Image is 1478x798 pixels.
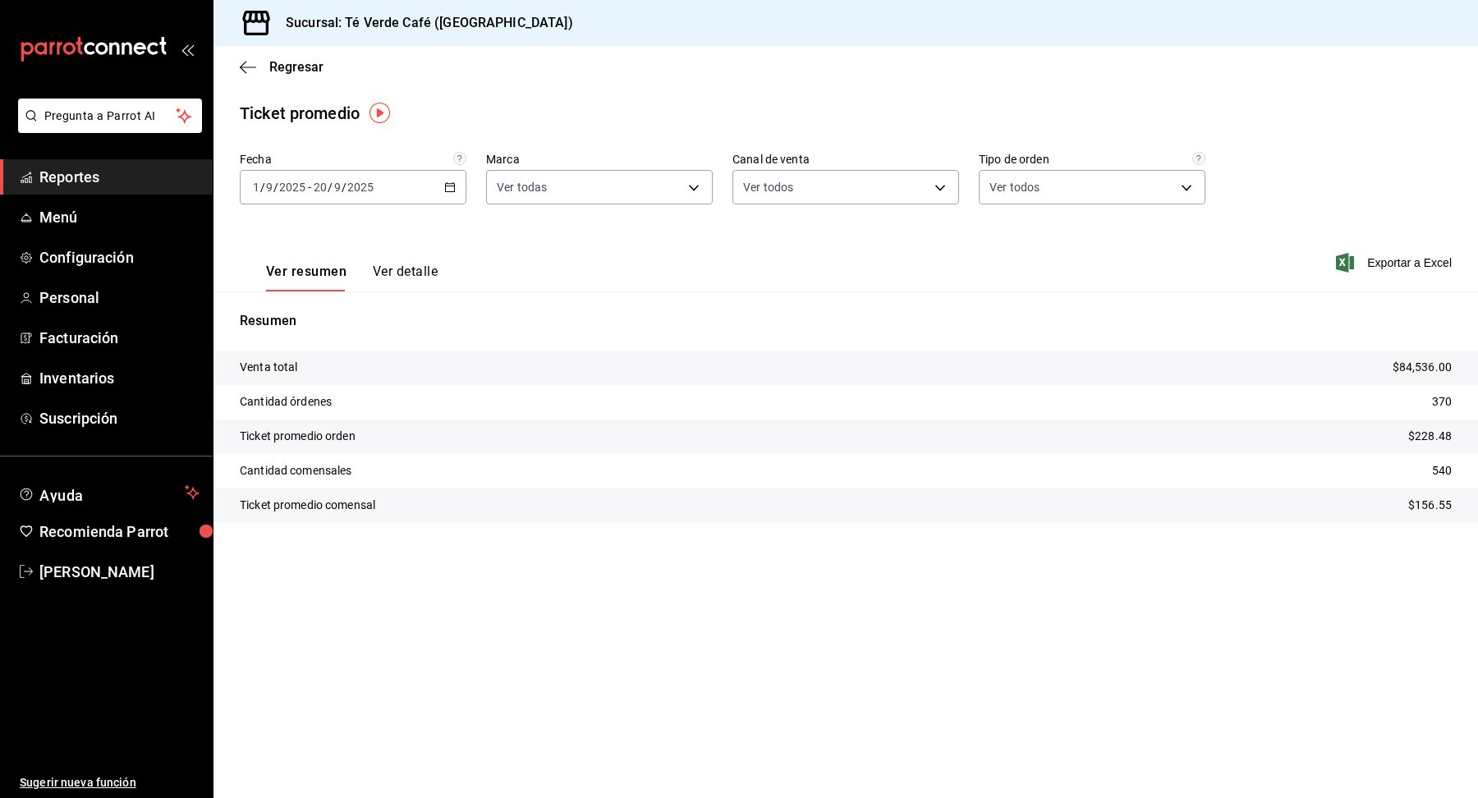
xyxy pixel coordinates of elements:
span: - [308,181,311,194]
span: Ver todos [743,179,793,195]
a: Pregunta a Parrot AI [11,119,202,136]
button: open_drawer_menu [181,43,194,56]
p: 370 [1432,393,1452,410]
span: Inventarios [39,367,200,389]
svg: Información delimitada a máximo 62 días. [453,152,466,165]
span: Ver todas [497,179,547,195]
span: Suscripción [39,407,200,429]
button: Pregunta a Parrot AI [18,99,202,133]
span: / [260,181,265,194]
input: -- [313,181,328,194]
input: -- [252,181,260,194]
label: Fecha [240,154,466,165]
p: Cantidad comensales [240,462,352,479]
button: Ver resumen [266,264,347,291]
label: Marca [486,154,713,165]
label: Tipo de orden [979,154,1205,165]
span: Regresar [269,59,324,75]
input: -- [265,181,273,194]
p: $228.48 [1408,428,1452,445]
svg: Todas las órdenes contabilizan 1 comensal a excepción de órdenes de mesa con comensales obligator... [1192,152,1205,165]
div: navigation tabs [266,264,438,291]
input: ---- [347,181,374,194]
span: Ayuda [39,483,178,502]
p: Ticket promedio orden [240,428,356,445]
span: Reportes [39,166,200,188]
p: 540 [1432,462,1452,479]
h3: Sucursal: Té Verde Café ([GEOGRAPHIC_DATA]) [273,13,573,33]
button: Exportar a Excel [1339,253,1452,273]
p: Venta total [240,359,297,376]
span: Personal [39,287,200,309]
p: Cantidad órdenes [240,393,332,410]
span: Sugerir nueva función [20,774,200,791]
p: $84,536.00 [1393,359,1452,376]
span: [PERSON_NAME] [39,561,200,583]
p: Ticket promedio comensal [240,497,375,514]
label: Canal de venta [732,154,959,165]
p: $156.55 [1408,497,1452,514]
span: Configuración [39,246,200,268]
div: Ticket promedio [240,101,360,126]
span: Ver todos [989,179,1040,195]
input: ---- [278,181,306,194]
span: / [328,181,333,194]
button: Regresar [240,59,324,75]
span: Pregunta a Parrot AI [44,108,177,125]
span: Recomienda Parrot [39,521,200,543]
img: Tooltip marker [369,103,390,123]
button: Ver detalle [373,264,438,291]
span: Facturación [39,327,200,349]
span: Menú [39,206,200,228]
span: / [342,181,347,194]
p: Resumen [240,311,1452,331]
input: -- [333,181,342,194]
span: / [273,181,278,194]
